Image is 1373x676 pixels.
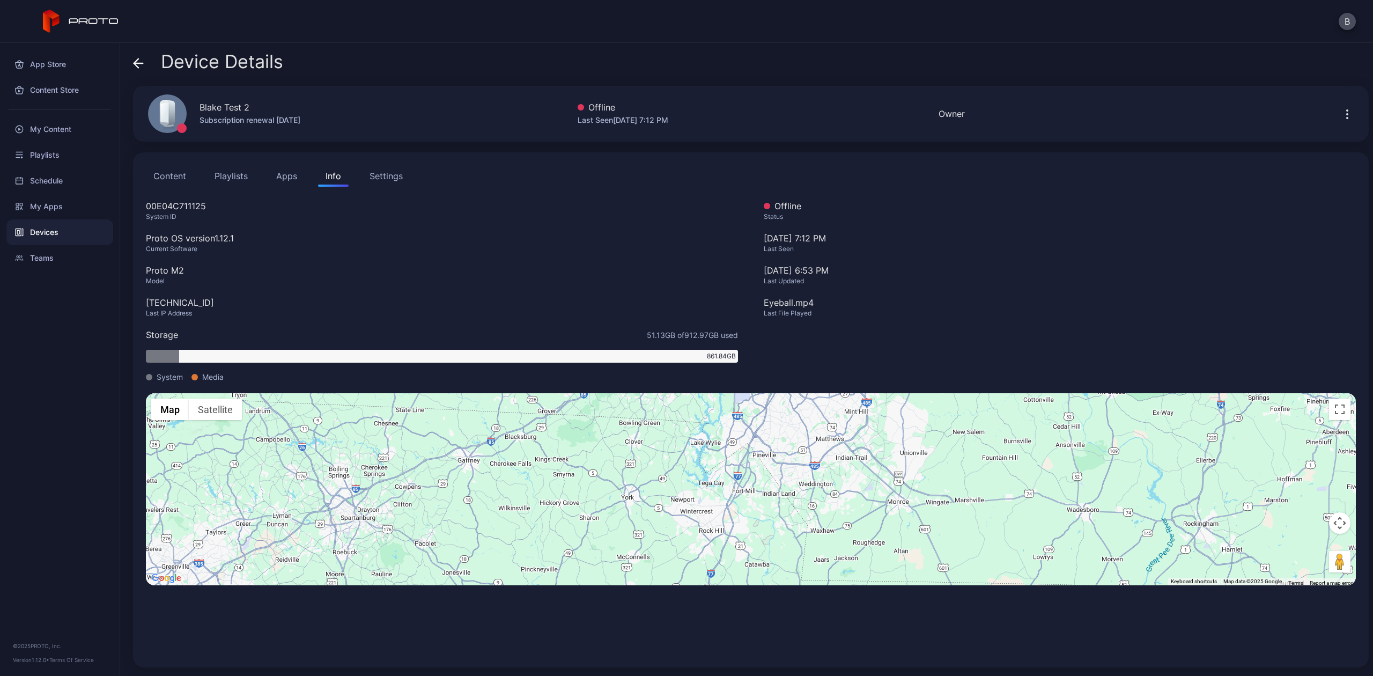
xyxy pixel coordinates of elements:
[6,168,113,194] a: Schedule
[939,107,965,120] div: Owner
[318,165,349,187] button: Info
[1223,578,1282,584] span: Map data ©2025 Google
[269,165,305,187] button: Apps
[1329,512,1350,534] button: Map camera controls
[764,277,1356,285] div: Last Updated
[1339,13,1356,30] button: B
[578,114,668,127] div: Last Seen [DATE] 7:12 PM
[146,245,738,253] div: Current Software
[146,165,194,187] button: Content
[202,371,224,383] span: Media
[764,200,1356,212] div: Offline
[1288,580,1303,586] a: Terms
[149,571,184,585] a: Open this area in Google Maps (opens a new window)
[764,309,1356,318] div: Last File Played
[151,399,189,420] button: Show street map
[764,212,1356,221] div: Status
[200,114,300,127] div: Subscription renewal [DATE]
[707,351,736,361] span: 861.84 GB
[647,329,738,341] span: 51.13 GB of 912.97 GB used
[146,296,738,309] div: [TECHNICAL_ID]
[146,232,738,245] div: Proto OS version 1.12.1
[146,328,178,341] div: Storage
[578,101,668,114] div: Offline
[6,245,113,271] a: Teams
[6,116,113,142] a: My Content
[6,77,113,103] a: Content Store
[6,219,113,245] a: Devices
[189,399,242,420] button: Show satellite imagery
[764,245,1356,253] div: Last Seen
[146,277,738,285] div: Model
[1329,399,1350,420] button: Toggle fullscreen view
[6,52,113,77] a: App Store
[149,571,184,585] img: Google
[6,142,113,168] a: Playlists
[764,264,1356,277] div: [DATE] 6:53 PM
[13,657,49,663] span: Version 1.12.0 •
[1171,578,1217,585] button: Keyboard shortcuts
[146,212,738,221] div: System ID
[200,101,249,114] div: Blake Test 2
[13,642,107,650] div: © 2025 PROTO, Inc.
[6,194,113,219] a: My Apps
[1310,580,1353,586] a: Report a map error
[764,232,1356,264] div: [DATE] 7:12 PM
[146,264,738,277] div: Proto M2
[161,52,283,72] span: Device Details
[146,200,738,212] div: 00E04C711125
[157,371,183,383] span: System
[49,657,94,663] a: Terms Of Service
[207,165,255,187] button: Playlists
[370,170,403,182] div: Settings
[1329,551,1350,572] button: Drag Pegman onto the map to open Street View
[362,165,410,187] button: Settings
[326,170,341,182] div: Info
[146,309,738,318] div: Last IP Address
[764,296,1356,309] div: Eyeball.mp4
